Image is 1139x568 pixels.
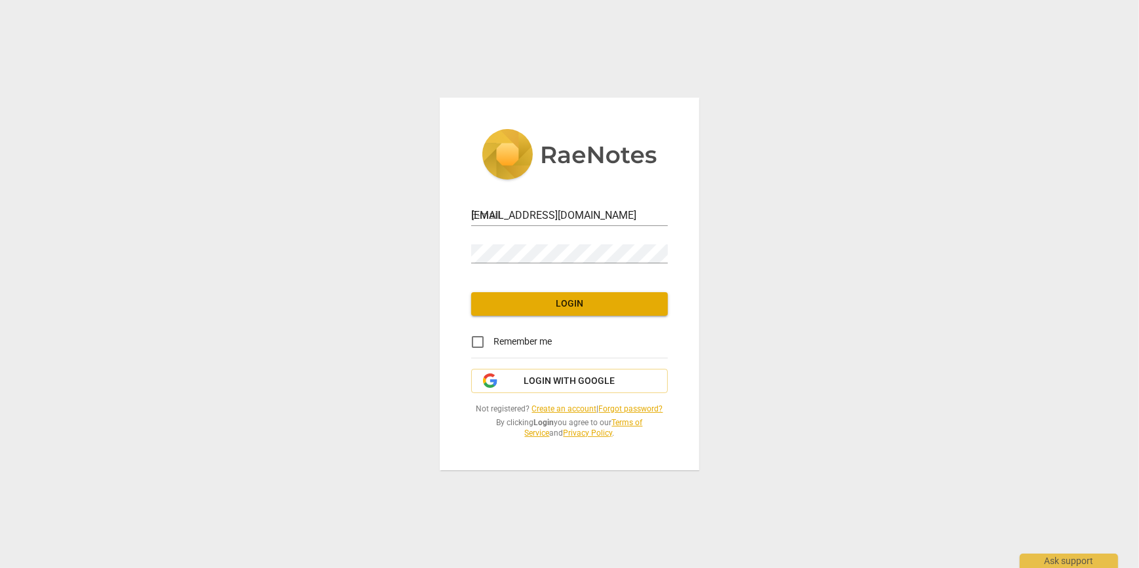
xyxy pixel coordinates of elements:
button: Login [471,292,668,316]
a: Terms of Service [525,418,643,438]
div: Ask support [1020,554,1118,568]
span: By clicking you agree to our and . [471,417,668,439]
a: Privacy Policy [564,428,613,438]
a: Create an account [532,404,597,413]
b: Login [534,418,554,427]
img: 5ac2273c67554f335776073100b6d88f.svg [482,129,657,183]
a: Forgot password? [599,404,663,413]
span: Login [482,297,657,311]
span: Not registered? | [471,404,668,415]
button: Login with Google [471,369,668,394]
span: Login with Google [524,375,615,388]
span: Remember me [493,335,552,349]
